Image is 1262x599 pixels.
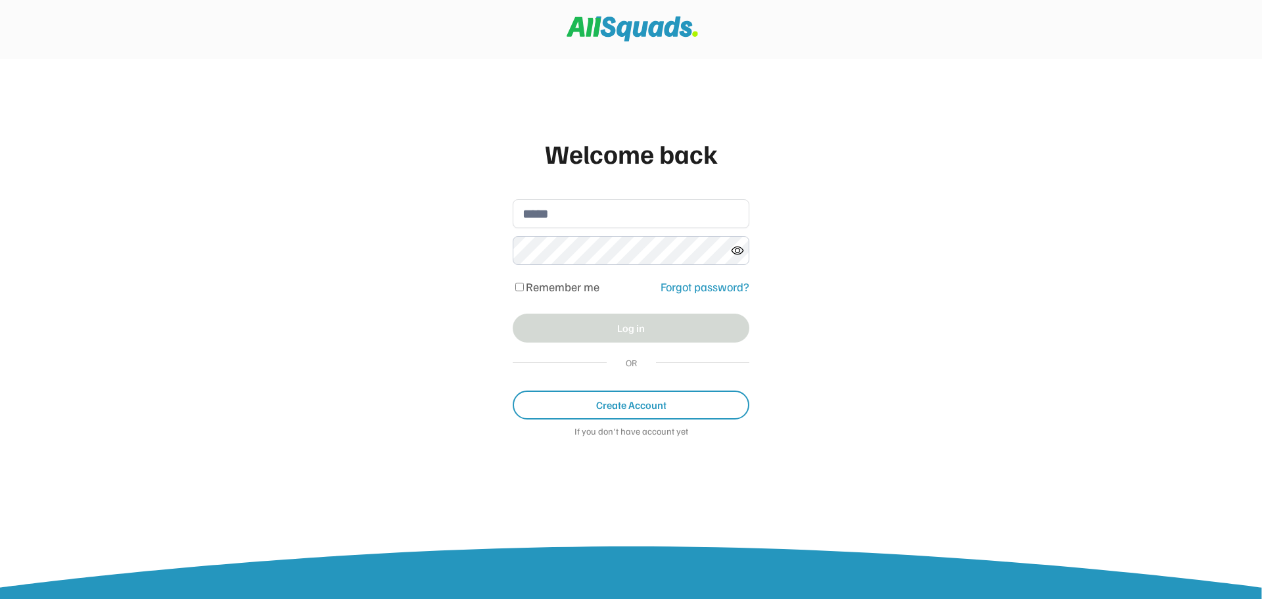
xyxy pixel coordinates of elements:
div: Welcome back [513,133,749,173]
div: If you don't have account yet [513,426,749,439]
button: Log in [513,314,749,343]
div: OR [620,356,643,370]
img: Squad%20Logo.svg [567,16,698,41]
label: Remember me [526,279,599,294]
div: Forgot password? [661,278,749,296]
button: Create Account [513,391,749,419]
